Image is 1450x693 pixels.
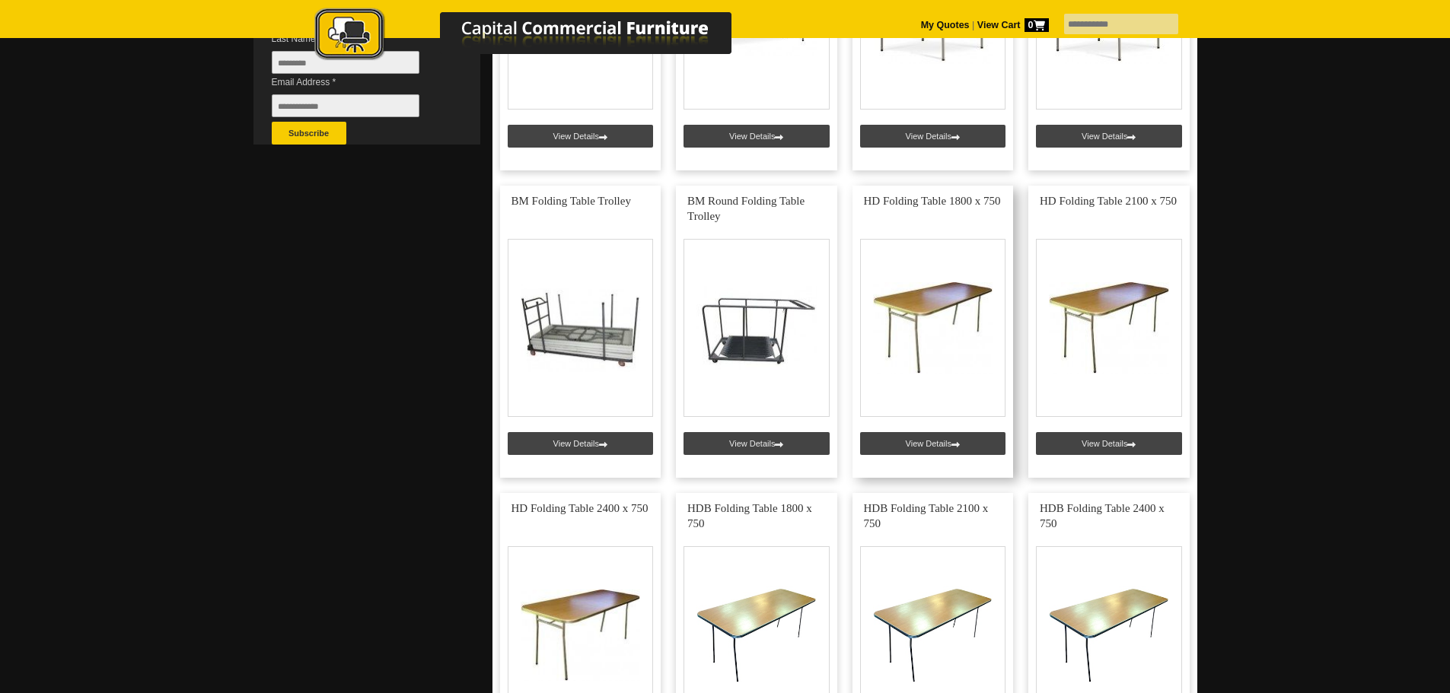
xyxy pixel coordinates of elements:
a: View Cart0 [974,20,1048,30]
strong: View Cart [977,20,1049,30]
input: Email Address * [272,94,419,117]
span: 0 [1025,18,1049,32]
span: Last Name * [272,31,442,46]
span: Email Address * [272,75,442,90]
a: Capital Commercial Furniture Logo [272,8,805,68]
input: Last Name * [272,51,419,74]
button: Subscribe [272,122,346,145]
a: My Quotes [921,20,970,30]
img: Capital Commercial Furniture Logo [272,8,805,63]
